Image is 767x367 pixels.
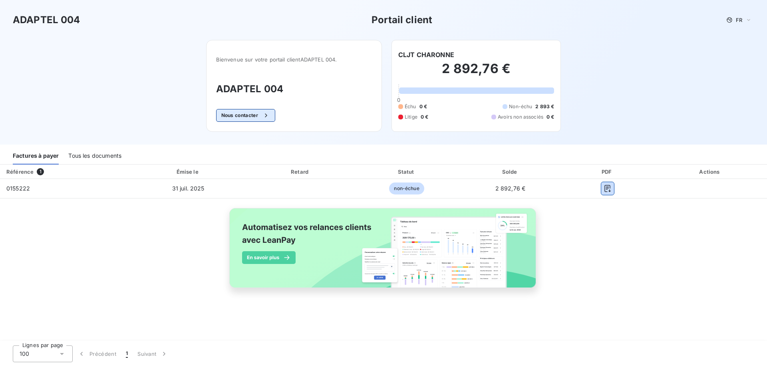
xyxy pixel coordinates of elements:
[216,109,275,122] button: Nous contacter
[405,113,417,121] span: Litige
[133,345,173,362] button: Suivant
[736,17,742,23] span: FR
[535,103,554,110] span: 2 893 €
[121,345,133,362] button: 1
[546,113,554,121] span: 0 €
[398,61,554,85] h2: 2 892,76 €
[248,168,353,176] div: Retard
[389,183,424,194] span: non-échue
[461,168,560,176] div: Solde
[498,113,543,121] span: Avoirs non associés
[68,148,121,165] div: Tous les documents
[397,97,400,103] span: 0
[563,168,652,176] div: PDF
[20,350,29,358] span: 100
[6,169,34,175] div: Référence
[495,185,526,192] span: 2 892,76 €
[216,82,372,96] h3: ADAPTEL 004
[216,56,372,63] span: Bienvenue sur votre portail client ADAPTEL 004 .
[131,168,245,176] div: Émise le
[356,168,458,176] div: Statut
[509,103,532,110] span: Non-échu
[421,113,428,121] span: 0 €
[13,148,59,165] div: Factures à payer
[6,185,30,192] span: 0155222
[405,103,416,110] span: Échu
[13,13,80,27] h3: ADAPTEL 004
[419,103,427,110] span: 0 €
[655,168,765,176] div: Actions
[172,185,205,192] span: 31 juil. 2025
[372,13,432,27] h3: Portail client
[37,168,44,175] span: 1
[73,345,121,362] button: Précédent
[222,203,545,302] img: banner
[126,350,128,358] span: 1
[398,50,454,60] h6: CLJT CHARONNE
